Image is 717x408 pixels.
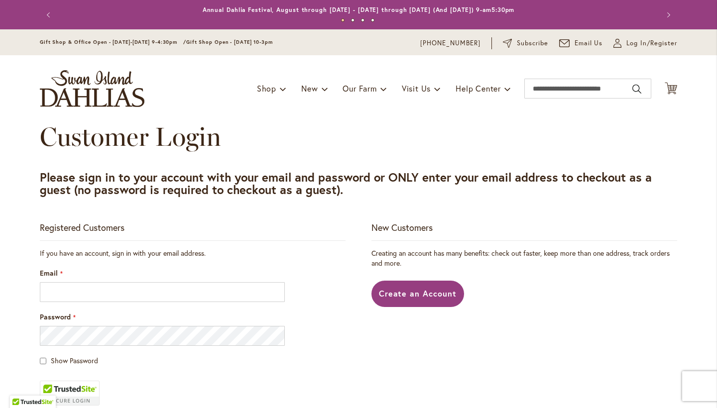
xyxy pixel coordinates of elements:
[40,70,144,107] a: store logo
[343,83,376,94] span: Our Farm
[379,288,457,299] span: Create an Account
[40,221,124,233] strong: Registered Customers
[371,221,433,233] strong: New Customers
[40,268,58,278] span: Email
[301,83,318,94] span: New
[40,39,186,45] span: Gift Shop & Office Open - [DATE]-[DATE] 9-4:30pm /
[40,312,71,321] span: Password
[402,83,431,94] span: Visit Us
[371,248,677,268] p: Creating an account has many benefits: check out faster, keep more than one address, track orders...
[40,5,60,25] button: Previous
[40,121,221,152] span: Customer Login
[517,38,548,48] span: Subscribe
[456,83,501,94] span: Help Center
[559,38,603,48] a: Email Us
[503,38,548,48] a: Subscribe
[7,373,35,401] iframe: Launch Accessibility Center
[40,248,346,258] div: If you have an account, sign in with your email address.
[371,281,465,307] a: Create an Account
[257,83,276,94] span: Shop
[420,38,480,48] a: [PHONE_NUMBER]
[613,38,677,48] a: Log In/Register
[351,18,355,22] button: 2 of 4
[361,18,364,22] button: 3 of 4
[203,6,515,13] a: Annual Dahlia Festival, August through [DATE] - [DATE] through [DATE] (And [DATE]) 9-am5:30pm
[40,169,652,198] strong: Please sign in to your account with your email and password or ONLY enter your email address to c...
[626,38,677,48] span: Log In/Register
[341,18,345,22] button: 1 of 4
[371,18,374,22] button: 4 of 4
[657,5,677,25] button: Next
[186,39,273,45] span: Gift Shop Open - [DATE] 10-3pm
[40,381,100,406] div: TrustedSite Certified
[51,356,98,365] span: Show Password
[575,38,603,48] span: Email Us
